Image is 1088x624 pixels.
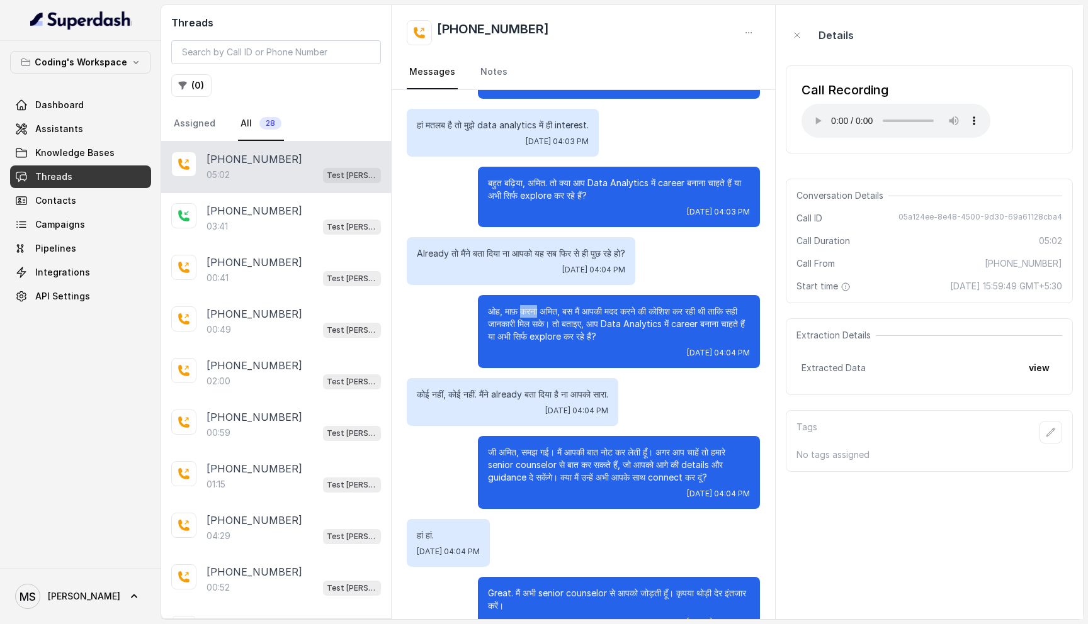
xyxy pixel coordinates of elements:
[526,136,589,147] span: [DATE] 04:03 PM
[327,479,377,491] p: Test [PERSON_NAME]
[796,448,1062,461] p: No tags assigned
[950,280,1062,292] span: [DATE] 15:59:49 GMT+5:30
[327,272,377,285] p: Test [PERSON_NAME]
[488,305,750,343] p: ओह, माफ़ करना अमित, बस मैं आपकी मदद करने की कोशिश कर रही थी ताकि सही जानकारी मिल सके। तो बताइए, आ...
[48,590,120,603] span: [PERSON_NAME]
[10,94,151,116] a: Dashboard
[478,55,510,89] a: Notes
[488,446,750,484] p: जी अमित, समझ गई। मैं आपकी बात नोट कर लेती हूँ। अगर आप चाहें तो हमारे senior counselor से बात कर स...
[207,530,230,542] p: 04:29
[488,587,750,612] p: Great. मैं अभी senior counselor से आपको जोड़ती हूँ। कृपया थोड़ी देर इंतजार करें।
[407,55,458,89] a: Messages
[207,564,302,579] p: [PHONE_NUMBER]
[35,242,76,255] span: Pipelines
[10,261,151,284] a: Integrations
[796,235,850,247] span: Call Duration
[207,358,302,373] p: [PHONE_NUMBER]
[327,221,377,233] p: Test [PERSON_NAME]
[417,388,608,401] p: कोई नहीं, कोई नहीं. मैंने already बता दिया है ना आपको सारा.
[407,55,760,89] nav: Tabs
[10,118,151,140] a: Assistants
[417,529,480,542] p: हां हां.
[207,255,302,270] p: [PHONE_NUMBER]
[207,272,229,284] p: 00:41
[207,426,230,439] p: 00:59
[207,169,230,181] p: 05:02
[10,142,151,164] a: Knowledge Bases
[802,81,990,99] div: Call Recording
[207,203,302,218] p: [PHONE_NUMBER]
[35,290,90,303] span: API Settings
[35,218,85,231] span: Campaigns
[687,489,750,499] span: [DATE] 04:04 PM
[171,107,381,141] nav: Tabs
[1021,357,1057,379] button: view
[171,74,212,97] button: (0)
[207,220,228,233] p: 03:41
[171,15,381,30] h2: Threads
[437,20,549,45] h2: [PHONE_NUMBER]
[10,213,151,236] a: Campaigns
[327,582,377,594] p: Test [PERSON_NAME]
[10,237,151,260] a: Pipelines
[327,427,377,440] p: Test [PERSON_NAME]
[802,362,866,374] span: Extracted Data
[687,348,750,358] span: [DATE] 04:04 PM
[417,247,625,260] p: Already तो मैंने बता दिया ना आपको यह सब फिर से ही पुछ रहे हो?
[207,581,230,594] p: 00:52
[796,280,853,292] span: Start time
[207,152,302,167] p: [PHONE_NUMBER]
[207,323,231,336] p: 00:49
[796,189,888,202] span: Conversation Details
[417,547,480,557] span: [DATE] 04:04 PM
[687,207,750,217] span: [DATE] 04:03 PM
[207,375,230,387] p: 02:00
[238,107,284,141] a: All28
[819,28,854,43] p: Details
[207,513,302,528] p: [PHONE_NUMBER]
[417,119,589,131] p: हां मतलब है तो मुझे data analytics में ही interest.
[10,51,151,74] button: Coding's Workspace
[327,376,377,388] p: Test [PERSON_NAME]
[562,265,625,275] span: [DATE] 04:04 PM
[35,170,72,183] span: Threads
[545,406,608,416] span: [DATE] 04:04 PM
[10,579,151,614] a: [PERSON_NAME]
[35,123,83,135] span: Assistants
[327,169,377,182] p: Test [PERSON_NAME]
[207,306,302,321] p: [PHONE_NUMBER]
[796,212,822,225] span: Call ID
[35,147,115,159] span: Knowledge Bases
[796,257,835,270] span: Call From
[327,530,377,543] p: Test [PERSON_NAME]
[207,478,225,491] p: 01:15
[171,40,381,64] input: Search by Call ID or Phone Number
[796,421,817,443] p: Tags
[10,189,151,212] a: Contacts
[207,461,302,476] p: [PHONE_NUMBER]
[327,324,377,337] p: Test [PERSON_NAME]
[207,409,302,425] p: [PHONE_NUMBER]
[802,104,990,138] audio: Your browser does not support the audio element.
[30,10,132,30] img: light.svg
[1039,235,1062,247] span: 05:02
[898,212,1062,225] span: 05a124ee-8e48-4500-9d30-69a61128cba4
[35,99,84,111] span: Dashboard
[35,55,127,70] p: Coding's Workspace
[259,117,281,130] span: 28
[20,590,36,603] text: MS
[488,177,750,202] p: बहुत बढ़िया, अमित. तो क्या आप Data Analytics में career बनाना चाहते हैं या अभी सिर्फ explore कर र...
[171,107,218,141] a: Assigned
[10,165,151,188] a: Threads
[35,266,90,279] span: Integrations
[796,329,876,342] span: Extraction Details
[35,194,76,207] span: Contacts
[985,257,1062,270] span: [PHONE_NUMBER]
[10,285,151,308] a: API Settings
